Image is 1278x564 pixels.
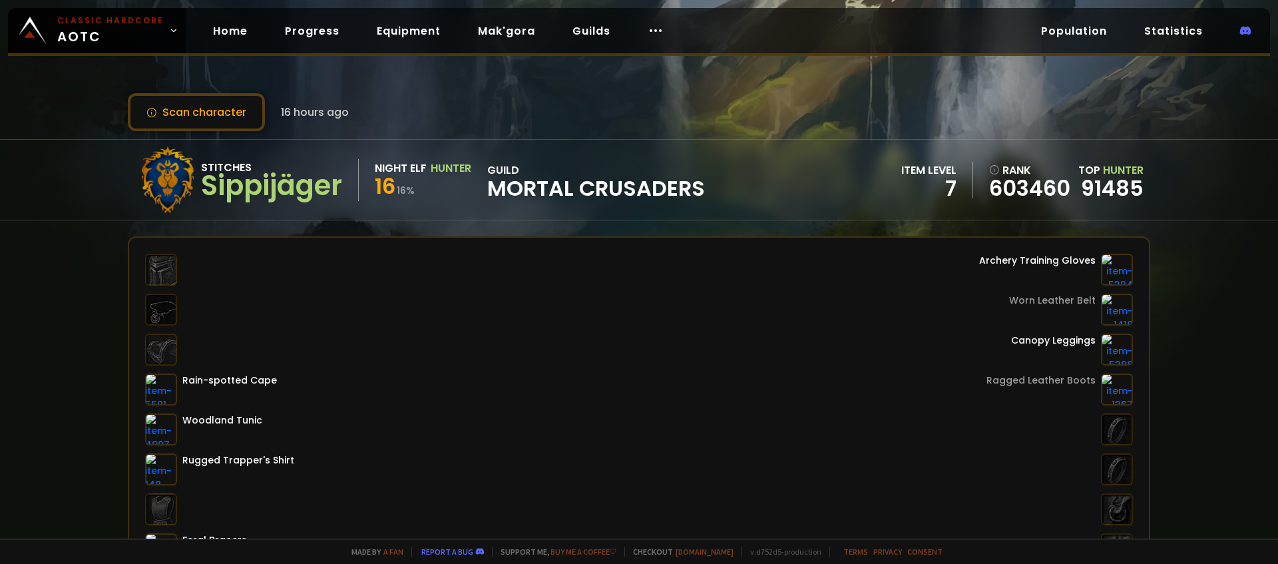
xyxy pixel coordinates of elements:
[843,547,868,557] a: Terms
[431,160,471,176] div: Hunter
[1101,374,1133,406] img: item-1367
[1030,17,1118,45] a: Population
[202,17,258,45] a: Home
[145,374,177,406] img: item-5591
[1103,162,1144,178] span: Hunter
[375,160,427,176] div: Night Elf
[979,254,1096,268] div: Archery Training Gloves
[467,17,546,45] a: Mak'gora
[1101,254,1133,286] img: item-5394
[281,104,349,121] span: 16 hours ago
[1078,162,1144,178] div: Top
[907,547,943,557] a: Consent
[487,162,705,198] div: guild
[1101,294,1133,326] img: item-1418
[57,15,164,27] small: Classic Hardcore
[624,547,734,557] span: Checkout
[562,17,621,45] a: Guilds
[145,453,177,485] img: item-148
[1081,173,1144,203] a: 91485
[901,178,957,198] div: 7
[989,162,1070,178] div: rank
[487,178,705,198] span: Mortal Crusaders
[873,547,902,557] a: Privacy
[986,374,1096,388] div: Ragged Leather Boots
[128,93,265,131] button: Scan character
[676,547,734,557] a: [DOMAIN_NAME]
[182,533,247,547] div: Feral Bracers
[375,171,395,201] span: 16
[901,162,957,178] div: item level
[182,453,294,467] div: Rugged Trapper's Shirt
[145,414,177,445] img: item-4907
[1009,294,1096,308] div: Worn Leather Belt
[343,547,403,557] span: Made by
[57,15,164,47] span: AOTC
[201,176,342,196] div: Sippijäger
[1011,334,1096,348] div: Canopy Leggings
[383,547,403,557] a: a fan
[742,547,821,557] span: v. d752d5 - production
[274,17,350,45] a: Progress
[1101,334,1133,366] img: item-5398
[366,17,451,45] a: Equipment
[397,184,415,197] small: 16 %
[989,178,1070,198] a: 603460
[182,414,262,427] div: Woodland Tunic
[201,159,342,176] div: Stitches
[492,547,616,557] span: Support me,
[421,547,473,557] a: Report a bug
[8,8,186,53] a: Classic HardcoreAOTC
[1134,17,1213,45] a: Statistics
[182,374,277,388] div: Rain-spotted Cape
[550,547,616,557] a: Buy me a coffee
